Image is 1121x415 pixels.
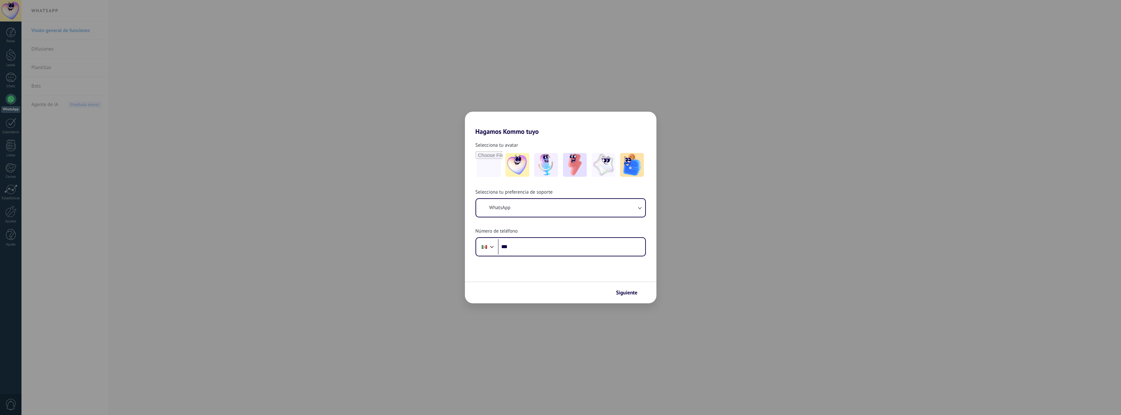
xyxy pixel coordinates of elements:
h2: Hagamos Kommo tuyo [465,112,656,135]
div: Mexico: + 52 [478,240,491,254]
button: Siguiente [613,287,647,298]
button: WhatsApp [476,199,645,217]
img: -1.jpeg [506,153,529,177]
span: Selecciona tu avatar [475,142,518,149]
span: Selecciona tu preferencia de soporte [475,189,553,196]
img: -4.jpeg [592,153,615,177]
span: Número de teléfono [475,228,518,235]
img: -3.jpeg [563,153,587,177]
span: Siguiente [616,290,638,295]
img: -5.jpeg [620,153,644,177]
img: -2.jpeg [534,153,558,177]
span: WhatsApp [489,205,510,211]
